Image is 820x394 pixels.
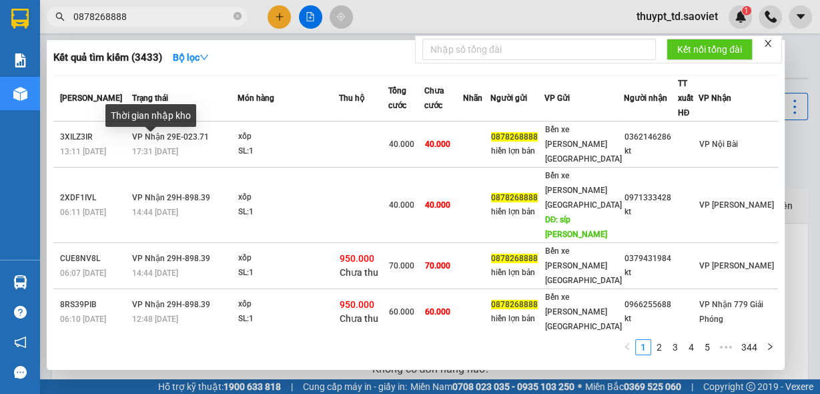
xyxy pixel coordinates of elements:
span: VP [PERSON_NAME] [699,261,774,270]
span: 70.000 [389,261,414,270]
span: 0878268888 [491,254,538,263]
span: left [623,343,631,351]
span: 17:31 [DATE] [132,147,178,156]
span: down [199,53,209,62]
span: 14:44 [DATE] [132,268,178,278]
span: Trạng thái [132,93,168,103]
strong: Bộ lọc [173,52,209,63]
div: Thời gian nhập kho [105,104,196,127]
span: 06:11 [DATE] [60,208,106,217]
span: 14:44 [DATE] [132,208,178,217]
img: warehouse-icon [13,275,27,289]
span: close-circle [234,12,242,20]
img: solution-icon [13,53,27,67]
span: VP Nhận 29E-023.71 [132,132,209,142]
span: 13:11 [DATE] [60,147,106,156]
span: question-circle [14,306,27,319]
span: message [14,366,27,379]
div: hiền lợn bản [491,144,544,158]
span: 40.000 [389,140,414,149]
span: VP Nhận 29H-898.39 [132,300,210,309]
button: left [619,339,635,355]
span: VP Nhận 779 Giải Phóng [699,300,763,324]
span: Kết nối tổng đài [677,42,742,57]
div: CUE8NV8L [60,252,128,266]
div: kt [625,266,677,280]
a: 3 [668,340,683,355]
span: 60.000 [425,307,450,317]
span: Chưa cước [424,86,444,110]
li: 2 [651,339,667,355]
span: VP Nhận 29H-898.39 [132,254,210,263]
li: Next Page [762,339,778,355]
span: VP [PERSON_NAME] [699,200,774,210]
span: 0878268888 [491,132,538,142]
span: 950.000 [339,253,374,264]
button: right [762,339,778,355]
div: xốp [238,130,338,144]
span: VP Nội Bài [699,140,738,149]
div: xốp [238,297,338,312]
span: TT xuất HĐ [678,79,693,118]
span: right [766,343,774,351]
button: Kết nối tổng đài [667,39,753,60]
span: 0878268888 [491,300,538,309]
li: 1 [635,339,651,355]
span: 40.000 [425,140,450,149]
span: [PERSON_NAME] [60,93,122,103]
img: logo-vxr [11,9,29,29]
a: 5 [700,340,715,355]
div: SL: 1 [238,144,338,159]
div: kt [625,205,677,219]
span: 70.000 [425,261,450,270]
h3: Kết quả tìm kiếm ( 3433 ) [53,51,162,65]
span: close [763,39,773,48]
span: notification [14,336,27,349]
div: xốp [238,251,338,266]
div: 0379431984 [625,252,677,266]
li: 3 [667,339,683,355]
div: SL: 1 [238,205,338,220]
img: warehouse-icon [13,87,27,101]
li: Next 5 Pages [715,339,737,355]
span: search [55,12,65,21]
span: Bến xe [PERSON_NAME] [GEOGRAPHIC_DATA] [545,171,622,210]
span: VP Nhận 29H-898.39 [132,193,210,202]
li: Previous Page [619,339,635,355]
span: ••• [715,339,737,355]
div: 8RS39PIB [60,298,128,312]
span: 12:48 [DATE] [132,315,178,324]
span: 40.000 [389,200,414,210]
div: hiền lợn bản [491,312,544,326]
span: Bến xe [PERSON_NAME] [GEOGRAPHIC_DATA] [545,125,622,164]
li: 344 [737,339,762,355]
div: SL: 1 [238,266,338,280]
input: Nhập số tổng đài [422,39,656,60]
a: 1 [636,340,651,355]
span: 60.000 [389,307,414,317]
span: Thu hộ [338,93,364,103]
span: Bến xe [PERSON_NAME] [GEOGRAPHIC_DATA] [545,246,622,285]
div: kt [625,144,677,158]
span: VP Gửi [544,93,570,103]
span: 950.000 [339,299,374,310]
span: 0878268888 [491,193,538,202]
span: 06:10 [DATE] [60,315,106,324]
span: Chưa thu [339,313,378,324]
span: DĐ: síp [PERSON_NAME] [545,215,607,239]
span: Món hàng [237,93,274,103]
li: 5 [699,339,715,355]
span: Người gửi [490,93,527,103]
div: hiền lợn bản [491,266,544,280]
span: 06:07 [DATE] [60,268,106,278]
button: Bộ lọcdown [162,47,220,68]
span: VP Nhận [699,93,731,103]
div: 0362146286 [625,130,677,144]
li: 4 [683,339,699,355]
span: Bến xe [PERSON_NAME] [GEOGRAPHIC_DATA] [545,292,622,331]
a: 4 [684,340,699,355]
div: kt [625,312,677,326]
a: 344 [737,340,761,355]
div: hiền lợn bản [491,205,544,219]
div: 3XILZ3IR [60,130,128,144]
